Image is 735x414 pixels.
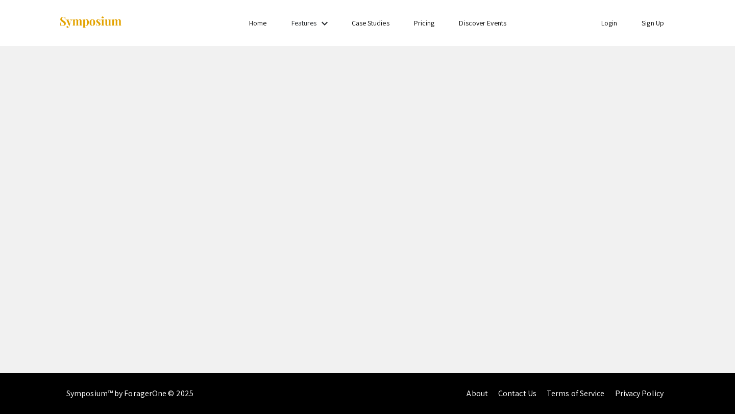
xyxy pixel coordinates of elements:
[318,17,331,30] mat-icon: Expand Features list
[615,388,664,399] a: Privacy Policy
[467,388,488,399] a: About
[414,18,435,28] a: Pricing
[692,368,727,406] iframe: Chat
[498,388,536,399] a: Contact Us
[601,18,618,28] a: Login
[459,18,506,28] a: Discover Events
[66,373,193,414] div: Symposium™ by ForagerOne © 2025
[642,18,664,28] a: Sign Up
[249,18,266,28] a: Home
[547,388,605,399] a: Terms of Service
[291,18,317,28] a: Features
[59,16,122,30] img: Symposium by ForagerOne
[352,18,389,28] a: Case Studies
